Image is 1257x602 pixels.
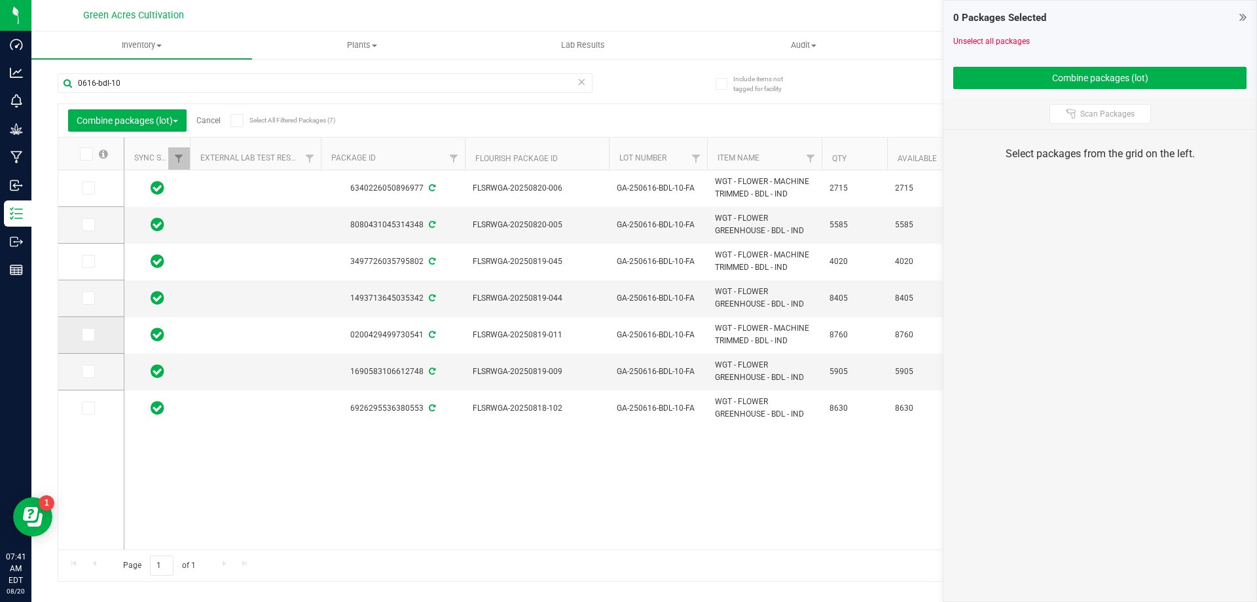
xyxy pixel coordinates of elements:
a: Qty [832,154,847,163]
a: Filter [443,147,465,170]
span: GA-250616-BDL-10-FA [617,292,699,305]
span: Plants [253,39,472,51]
a: Package ID [331,153,376,162]
span: GA-250616-BDL-10-FA [617,255,699,268]
a: Filter [299,147,321,170]
span: WGT - FLOWER GREENHOUSE - BDL - IND [715,212,814,237]
span: WGT - FLOWER - MACHINE TRIMMED - BDL - IND [715,176,814,200]
button: Scan Packages [1049,104,1151,124]
span: Select all records on this page [99,149,108,159]
a: Inventory [31,31,252,59]
iframe: Resource center unread badge [39,495,54,511]
span: Sync from Compliance System [427,183,435,193]
a: Available [898,154,937,163]
span: 8405 [829,292,879,305]
span: 5585 [895,219,945,231]
span: 8760 [829,329,879,341]
span: GA-250616-BDL-10-FA [617,182,699,195]
span: 2715 [895,182,945,195]
span: FLSRWGA-20250819-009 [473,366,601,378]
span: Clear [577,73,586,90]
button: Combine packages (lot) [953,67,1247,89]
span: 8405 [895,292,945,305]
span: 4020 [829,255,879,268]
div: 1690583106612748 [319,366,467,378]
a: Lab Results [473,31,693,59]
span: In Sync [151,362,164,381]
a: Sync Status [134,153,185,162]
span: In Sync [151,326,164,344]
div: Select packages from the grid on the left. [960,146,1240,162]
span: 2715 [829,182,879,195]
inline-svg: Analytics [10,66,23,79]
input: Search Package ID, Item Name, SKU, Lot or Part Number... [58,73,592,93]
div: 0200429499730541 [319,329,467,341]
div: 3497726035795802 [319,255,467,268]
a: Unselect all packages [953,37,1030,46]
inline-svg: Dashboard [10,38,23,51]
span: Sync from Compliance System [427,257,435,266]
p: 08/20 [6,586,26,596]
span: GA-250616-BDL-10-FA [617,402,699,415]
span: WGT - FLOWER - MACHINE TRIMMED - BDL - IND [715,249,814,274]
a: Flourish Package ID [475,154,558,163]
span: Include items not tagged for facility [733,74,799,94]
inline-svg: Reports [10,263,23,276]
span: Inventory [31,39,252,51]
a: Plants [252,31,473,59]
span: Select All Filtered Packages (7) [249,117,315,124]
span: Page of 1 [112,555,206,576]
a: External Lab Test Result [200,153,303,162]
span: Lab Results [543,39,623,51]
div: 1493713645035342 [319,292,467,305]
div: 6340226050896977 [319,182,467,195]
a: Filter [685,147,707,170]
span: In Sync [151,216,164,234]
span: 4020 [895,255,945,268]
a: Item Name [718,153,759,162]
a: Filter [800,147,822,170]
span: Audit [694,39,913,51]
span: In Sync [151,252,164,271]
span: WGT - FLOWER GREENHOUSE - BDL - IND [715,359,814,384]
input: 1 [150,555,173,576]
span: WGT - FLOWER GREENHOUSE - BDL - IND [715,396,814,421]
a: Inventory Counts [914,31,1135,59]
a: Cancel [196,116,221,125]
span: FLSRWGA-20250820-005 [473,219,601,231]
span: Sync from Compliance System [427,367,435,376]
inline-svg: Monitoring [10,94,23,107]
span: FLSRWGA-20250819-011 [473,329,601,341]
span: WGT - FLOWER GREENHOUSE - BDL - IND [715,286,814,310]
inline-svg: Inbound [10,179,23,192]
span: Sync from Compliance System [427,404,435,413]
span: 5585 [829,219,879,231]
span: 8760 [895,329,945,341]
span: 8630 [895,402,945,415]
div: 6926295536380553 [319,402,467,415]
span: Sync from Compliance System [427,293,435,303]
p: 07:41 AM EDT [6,551,26,586]
span: FLSRWGA-20250819-045 [473,255,601,268]
iframe: Resource center [13,497,52,536]
span: FLSRWGA-20250819-044 [473,292,601,305]
inline-svg: Outbound [10,235,23,248]
span: Combine packages (lot) [77,115,178,126]
span: In Sync [151,289,164,307]
span: FLSRWGA-20250820-006 [473,182,601,195]
a: Filter [168,147,190,170]
span: In Sync [151,179,164,197]
a: Lot Number [619,153,666,162]
span: WGT - FLOWER - MACHINE TRIMMED - BDL - IND [715,322,814,347]
div: 8080431045314348 [319,219,467,231]
span: GA-250616-BDL-10-FA [617,219,699,231]
span: FLSRWGA-20250818-102 [473,402,601,415]
inline-svg: Inventory [10,207,23,220]
a: Audit [693,31,914,59]
span: 8630 [829,402,879,415]
span: GA-250616-BDL-10-FA [617,366,699,378]
inline-svg: Grow [10,122,23,136]
span: 5905 [829,366,879,378]
span: In Sync [151,399,164,417]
